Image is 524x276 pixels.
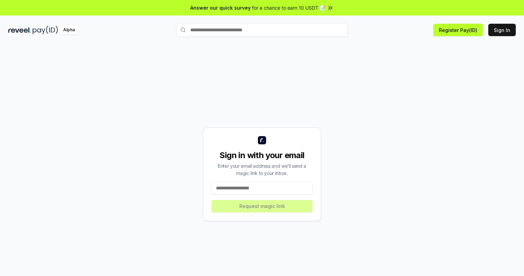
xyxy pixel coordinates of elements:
img: pay_id [33,26,58,34]
div: Alpha [59,26,79,34]
span: for a chance to earn 10 USDT 📝 [252,4,326,11]
img: reveel_dark [8,26,31,34]
img: logo_small [258,136,266,144]
span: Answer our quick survey [190,4,251,11]
button: Register Pay(ID) [433,24,483,36]
div: Sign in with your email [212,150,312,161]
button: Sign In [488,24,516,36]
div: Enter your email address and we’ll send a magic link to your inbox. [212,162,312,177]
